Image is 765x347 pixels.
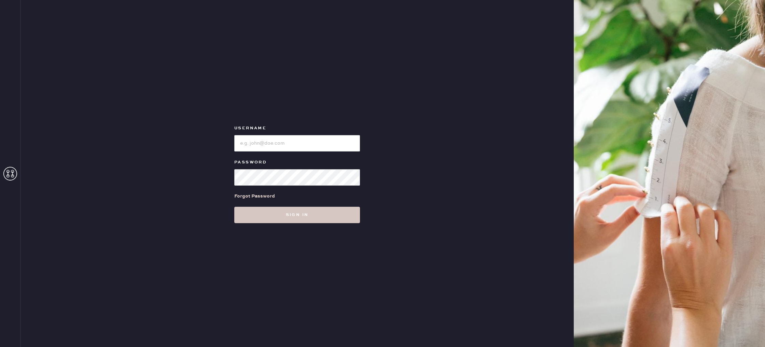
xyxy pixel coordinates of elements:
[234,207,360,223] button: Sign in
[234,158,360,167] label: Password
[234,124,360,132] label: Username
[234,192,275,200] div: Forgot Password
[234,186,275,207] a: Forgot Password
[234,135,360,151] input: e.g. john@doe.com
